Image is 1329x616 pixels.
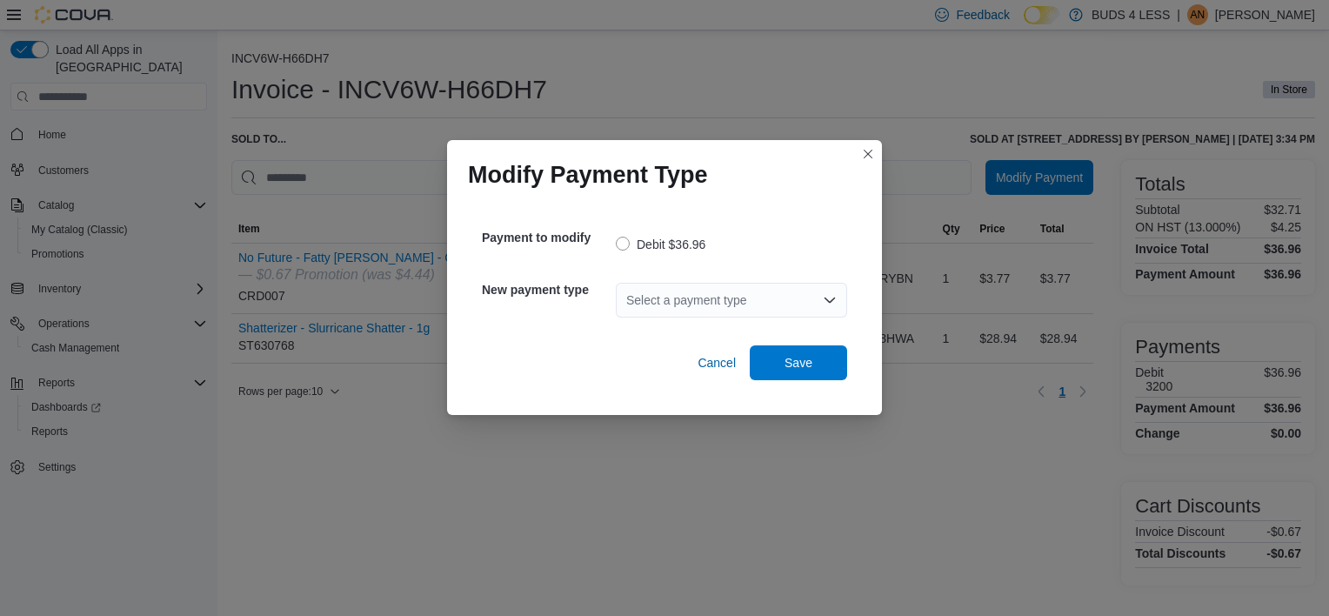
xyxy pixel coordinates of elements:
h5: Payment to modify [482,220,612,255]
input: Accessible screen reader label [626,290,628,311]
label: Debit $36.96 [616,234,705,255]
span: Save [785,354,812,372]
h1: Modify Payment Type [468,161,708,189]
h5: New payment type [482,272,612,307]
span: Cancel [698,354,736,372]
button: Save [750,345,847,380]
button: Cancel [691,345,743,380]
button: Open list of options [823,293,837,307]
button: Closes this modal window [858,144,878,164]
